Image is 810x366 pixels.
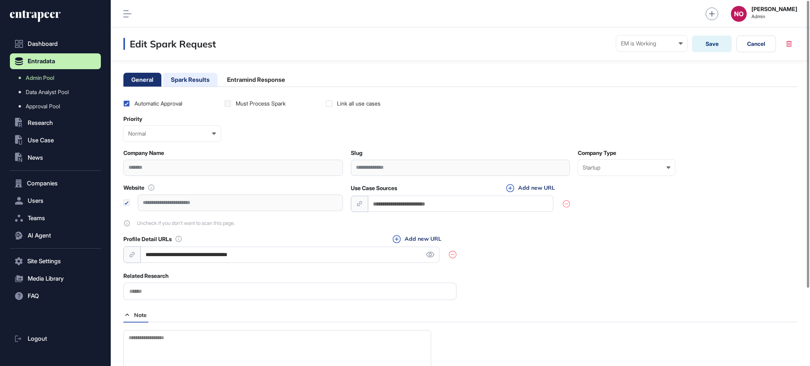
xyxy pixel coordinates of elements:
[123,38,216,50] h3: Edit Spark Request
[27,258,61,264] span: Site Settings
[14,99,101,113] a: Approval Pool
[28,215,45,221] span: Teams
[26,103,60,109] span: Approval Pool
[10,228,101,243] button: AI Agent
[351,150,362,156] label: Slug
[10,253,101,269] button: Site Settings
[351,185,397,191] label: Use Case Sources
[337,100,380,108] div: Link all use cases
[27,180,58,187] span: Companies
[28,275,64,282] span: Media Library
[123,116,142,122] label: Priority
[578,150,616,156] label: Company Type
[28,137,54,143] span: Use Case
[123,273,168,279] label: Related Research
[10,115,101,131] button: Research
[10,53,101,69] button: Entradata
[390,235,444,243] button: Add new URL
[123,236,172,242] label: Profile Detail URLs
[751,6,797,12] strong: [PERSON_NAME]
[28,41,58,47] span: Dashboard
[123,73,161,87] li: General
[504,184,557,192] button: Add new URL
[583,164,670,171] div: Startup
[28,336,47,342] span: Logout
[10,36,101,52] a: Dashboard
[10,193,101,209] button: Users
[28,293,39,299] span: FAQ
[123,185,144,191] label: Website
[10,288,101,304] button: FAQ
[134,100,182,108] div: Automatic Approval
[28,198,44,204] span: Users
[137,220,235,226] span: Uncheck if you don't want to scan this page.
[10,132,101,148] button: Use Case
[10,150,101,166] button: News
[692,36,732,52] button: Save
[10,271,101,287] button: Media Library
[28,120,53,126] span: Research
[28,155,43,161] span: News
[219,73,293,87] li: Entramind Response
[236,100,286,108] div: Must Process Spark
[163,73,218,87] li: Spark Results
[10,210,101,226] button: Teams
[26,75,54,81] span: Admin Pool
[10,175,101,191] button: Companies
[28,232,51,239] span: AI Agent
[621,40,683,47] div: EM is Working
[123,150,164,156] label: Company Name
[731,6,747,22] button: NO
[14,85,101,99] a: Data Analyst Pool
[128,130,216,137] div: Normal
[10,331,101,347] a: Logout
[123,308,148,322] div: Note
[736,36,776,52] button: Cancel
[26,89,69,95] span: Data Analyst Pool
[751,14,797,19] span: Admin
[28,58,55,64] span: Entradata
[14,71,101,85] a: Admin Pool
